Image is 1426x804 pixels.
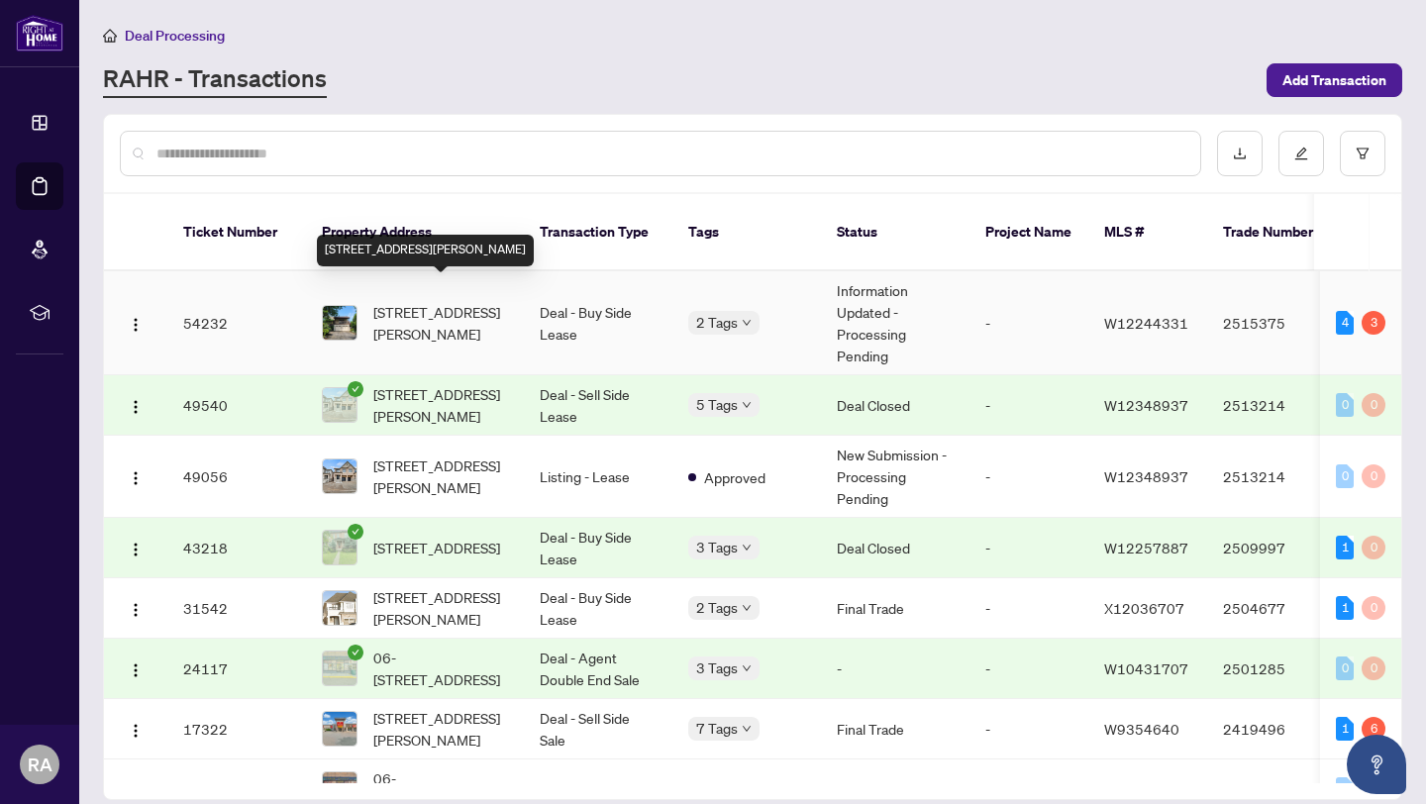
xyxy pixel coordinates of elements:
div: 1 [1336,717,1354,741]
div: 1 [1336,596,1354,620]
img: Logo [128,542,144,557]
td: - [969,375,1088,436]
div: 4 [1336,311,1354,335]
th: Status [821,194,969,271]
td: - [969,578,1088,639]
img: Logo [128,399,144,415]
span: 2 Tags [696,311,738,334]
span: X12036707 [1104,599,1184,617]
td: Information Updated - Processing Pending [821,271,969,375]
img: thumbnail-img [323,652,356,685]
td: 2501285 [1207,639,1346,699]
td: 43218 [167,518,306,578]
img: logo [16,15,63,51]
div: 0 [1362,536,1385,559]
td: 54232 [167,271,306,375]
td: 2515375 [1207,271,1346,375]
td: 31542 [167,578,306,639]
button: Logo [120,592,152,624]
div: 0 [1362,596,1385,620]
button: edit [1278,131,1324,176]
span: check-circle [348,645,363,660]
td: - [821,639,969,699]
th: Project Name [969,194,1088,271]
td: 2513214 [1207,375,1346,436]
td: 2513214 [1207,436,1346,518]
span: down [742,724,752,734]
span: Deal Processing [125,27,225,45]
div: 1 [1336,536,1354,559]
img: Logo [128,662,144,678]
button: Logo [120,307,152,339]
div: 0 [1362,656,1385,680]
th: Trade Number [1207,194,1346,271]
a: RAHR - Transactions [103,62,327,98]
span: 5 Tags [696,393,738,416]
th: MLS # [1088,194,1207,271]
button: Logo [120,653,152,684]
td: Final Trade [821,578,969,639]
img: Logo [128,317,144,333]
td: 2419496 [1207,699,1346,759]
td: 2504677 [1207,578,1346,639]
div: 0 [1362,464,1385,488]
td: New Submission - Processing Pending [821,436,969,518]
span: down [742,603,752,613]
span: Approved [704,779,765,801]
th: Ticket Number [167,194,306,271]
th: Tags [672,194,821,271]
span: edit [1294,147,1308,160]
img: Logo [128,470,144,486]
img: thumbnail-img [323,388,356,422]
td: Final Trade [821,699,969,759]
th: Transaction Type [524,194,672,271]
span: 3 Tags [696,656,738,679]
button: Logo [120,389,152,421]
td: Deal - Buy Side Lease [524,518,672,578]
button: filter [1340,131,1385,176]
span: W12257887 [1104,539,1188,556]
button: Open asap [1347,735,1406,794]
td: - [969,436,1088,518]
span: [STREET_ADDRESS] [373,537,500,558]
span: 06-[STREET_ADDRESS] [373,647,508,690]
span: W12348937 [1104,396,1188,414]
img: thumbnail-img [323,306,356,340]
img: thumbnail-img [323,591,356,625]
div: 6 [1362,717,1385,741]
td: Deal - Agent Double End Sale [524,639,672,699]
span: W10431707 [1104,659,1188,677]
td: - [969,271,1088,375]
th: Property Address [306,194,524,271]
span: [STREET_ADDRESS][PERSON_NAME] [373,383,508,427]
span: W10431707 [1104,780,1188,798]
span: filter [1356,147,1370,160]
div: 0 [1336,777,1354,801]
span: check-circle [348,381,363,397]
td: - [969,699,1088,759]
div: 0 [1362,393,1385,417]
td: 24117 [167,639,306,699]
td: Deal - Sell Side Lease [524,375,672,436]
span: check-circle [348,524,363,540]
span: Approved [704,466,765,488]
button: Add Transaction [1267,63,1402,97]
td: - [969,518,1088,578]
span: RA [28,751,52,778]
td: 2509997 [1207,518,1346,578]
td: Listing - Lease [524,436,672,518]
span: download [1233,147,1247,160]
span: down [742,318,752,328]
span: [STREET_ADDRESS][PERSON_NAME] [373,586,508,630]
button: Logo [120,713,152,745]
span: down [742,400,752,410]
span: 2 Tags [696,596,738,619]
td: - [969,639,1088,699]
span: W9354640 [1104,720,1179,738]
span: 7 Tags [696,717,738,740]
td: Deal Closed [821,518,969,578]
div: 0 [1336,393,1354,417]
span: W12348937 [1104,467,1188,485]
img: thumbnail-img [323,459,356,493]
span: [STREET_ADDRESS][PERSON_NAME] [373,301,508,345]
